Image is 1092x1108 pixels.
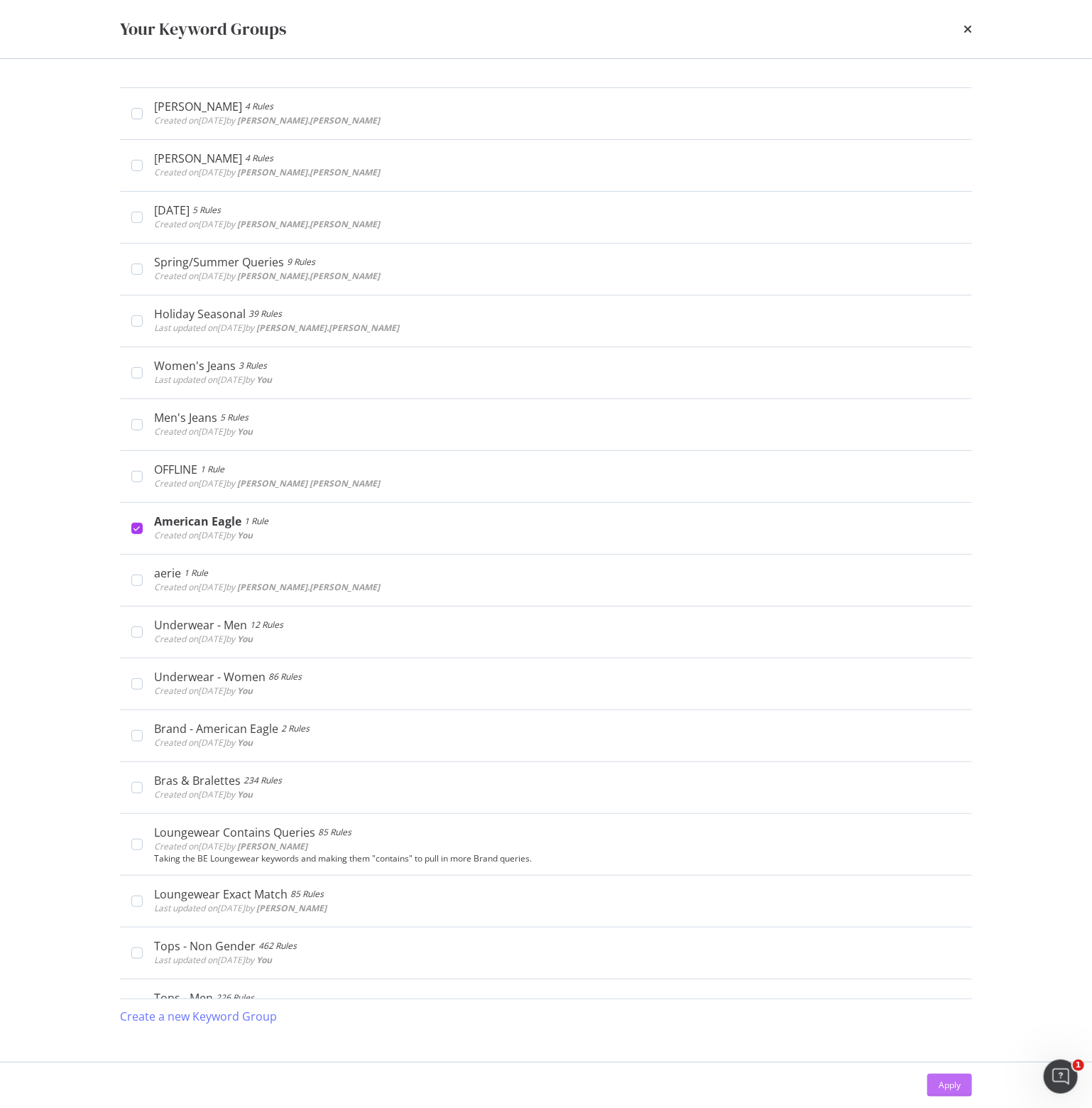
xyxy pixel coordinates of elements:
[154,114,380,126] span: Created on [DATE] by
[963,17,972,41] div: times
[256,954,272,966] b: You
[120,999,277,1033] button: Create a new Keyword Group
[154,218,380,230] span: Created on [DATE] by
[268,670,302,684] div: 86 Rules
[154,203,190,217] div: [DATE]
[184,566,208,580] div: 1 Rule
[154,307,246,321] div: Holiday Seasonal
[154,854,961,864] div: Taking the BE Loungewear keywords and making them "contains" to pull in more Brand queries.
[281,722,310,736] div: 2 Rules
[154,618,247,632] div: Underwear - Men
[154,788,253,800] span: Created on [DATE] by
[154,566,181,580] div: aerie
[237,581,380,593] b: [PERSON_NAME].[PERSON_NAME]
[154,374,272,386] span: Last updated on [DATE] by
[154,991,213,1005] div: Tops - Men
[120,17,286,41] div: Your Keyword Groups
[154,99,242,114] div: [PERSON_NAME]
[256,374,272,386] b: You
[290,887,324,901] div: 85 Rules
[154,255,284,269] div: Spring/Summer Queries
[237,477,380,489] b: [PERSON_NAME] [PERSON_NAME]
[258,939,297,953] div: 462 Rules
[154,954,272,966] span: Last updated on [DATE] by
[256,902,327,914] b: [PERSON_NAME]
[154,270,380,282] span: Created on [DATE] by
[154,425,253,438] span: Created on [DATE] by
[237,114,380,126] b: [PERSON_NAME].[PERSON_NAME]
[192,203,221,217] div: 5 Rules
[154,840,307,852] span: Created on [DATE] by
[216,991,254,1005] div: 226 Rules
[237,529,253,541] b: You
[154,411,217,425] div: Men's Jeans
[237,788,253,800] b: You
[154,633,253,645] span: Created on [DATE] by
[154,939,256,953] div: Tops - Non Gender
[154,902,327,914] span: Last updated on [DATE] by
[249,307,282,321] div: 39 Rules
[250,618,283,632] div: 12 Rules
[154,322,399,334] span: Last updated on [DATE] by
[239,359,267,373] div: 3 Rules
[154,166,380,178] span: Created on [DATE] by
[287,255,315,269] div: 9 Rules
[927,1074,972,1097] button: Apply
[154,359,236,373] div: Women's Jeans
[154,462,197,477] div: OFFLINE
[154,685,253,697] span: Created on [DATE] by
[244,514,268,528] div: 1 Rule
[318,825,351,840] div: 85 Rules
[237,633,253,645] b: You
[237,840,307,852] b: [PERSON_NAME]
[939,1079,961,1091] div: Apply
[220,411,249,425] div: 5 Rules
[237,737,253,749] b: You
[237,685,253,697] b: You
[237,166,380,178] b: [PERSON_NAME].[PERSON_NAME]
[154,477,380,489] span: Created on [DATE] by
[237,425,253,438] b: You
[244,773,282,788] div: 234 Rules
[237,218,380,230] b: [PERSON_NAME].[PERSON_NAME]
[1073,1060,1084,1071] span: 1
[154,581,380,593] span: Created on [DATE] by
[245,151,273,165] div: 4 Rules
[1044,1060,1078,1094] iframe: Intercom live chat
[154,887,288,901] div: Loungewear Exact Match
[256,322,399,334] b: [PERSON_NAME].[PERSON_NAME]
[154,514,241,528] div: American Eagle
[200,462,224,477] div: 1 Rule
[154,151,242,165] div: [PERSON_NAME]
[154,529,253,541] span: Created on [DATE] by
[154,722,278,736] div: Brand - American Eagle
[154,670,266,684] div: Underwear - Women
[245,99,273,114] div: 4 Rules
[120,1009,277,1025] div: Create a new Keyword Group
[154,773,241,788] div: Bras & Bralettes
[237,270,380,282] b: [PERSON_NAME].[PERSON_NAME]
[154,737,253,749] span: Created on [DATE] by
[154,825,315,840] div: Loungewear Contains Queries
